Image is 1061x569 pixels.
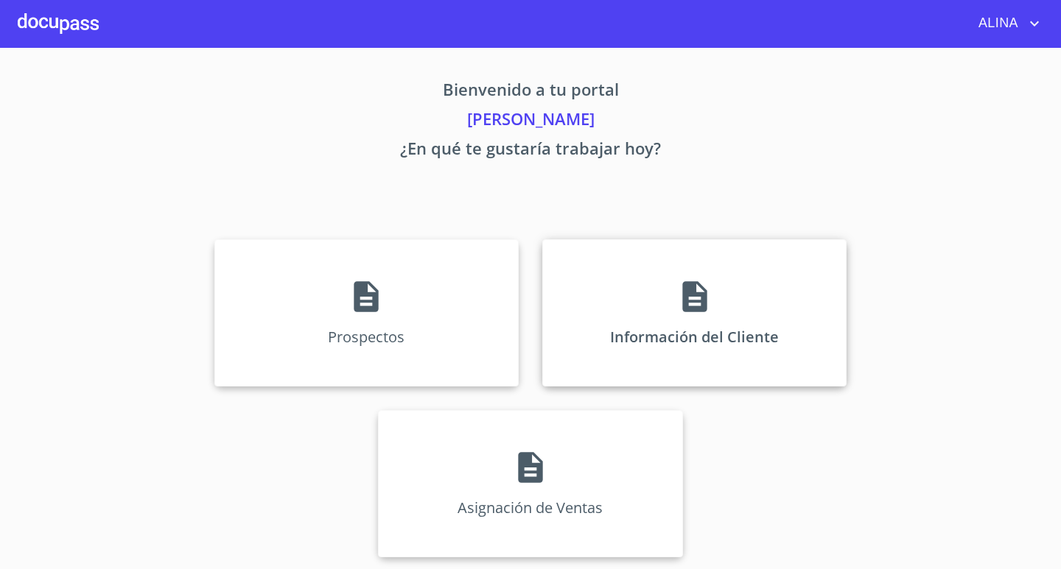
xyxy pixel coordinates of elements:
[967,12,1043,35] button: account of current user
[967,12,1026,35] span: ALINA
[328,327,405,347] p: Prospectos
[77,77,984,107] p: Bienvenido a tu portal
[77,136,984,166] p: ¿En qué te gustaría trabajar hoy?
[77,107,984,136] p: [PERSON_NAME]
[610,327,779,347] p: Información del Cliente
[458,498,603,517] p: Asignación de Ventas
